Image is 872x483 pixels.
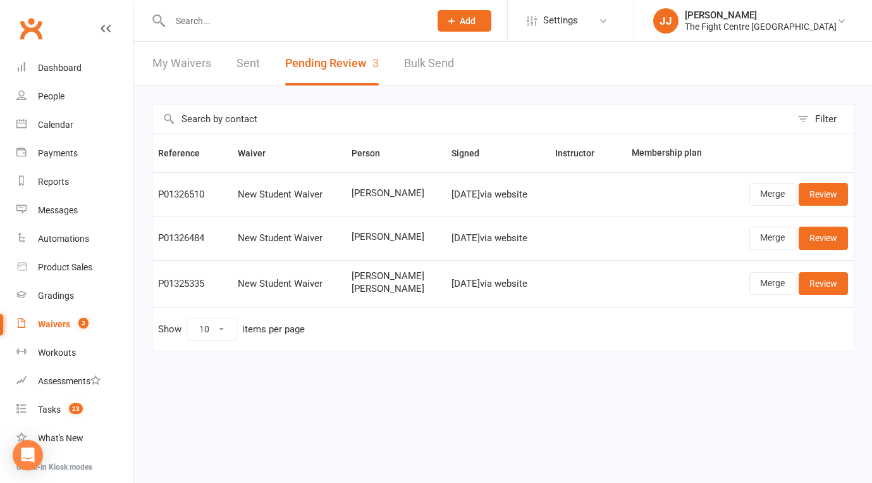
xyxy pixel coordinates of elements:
[158,189,226,200] div: P01326510
[38,348,76,358] div: Workouts
[438,10,491,32] button: Add
[38,120,73,130] div: Calendar
[158,233,226,244] div: P01326484
[16,168,133,196] a: Reports
[352,232,440,242] span: [PERSON_NAME]
[158,148,214,158] span: Reference
[749,183,795,206] a: Merge
[460,16,476,26] span: Add
[372,56,379,70] span: 3
[242,324,305,335] div: items per page
[38,319,70,329] div: Waivers
[16,396,133,424] a: Tasks 23
[791,104,854,134] button: Filter
[158,146,214,161] button: Reference
[352,284,440,294] span: [PERSON_NAME]
[38,148,78,158] div: Payments
[38,177,69,187] div: Reports
[749,272,795,295] a: Merge
[38,433,83,443] div: What's New
[16,111,133,139] a: Calendar
[238,146,279,161] button: Waiver
[38,63,82,73] div: Dashboard
[38,262,92,272] div: Product Sales
[16,367,133,396] a: Assessments
[451,189,544,200] div: [DATE] via website
[451,146,493,161] button: Signed
[38,291,74,301] div: Gradings
[38,405,61,415] div: Tasks
[16,339,133,367] a: Workouts
[69,403,83,414] span: 23
[152,42,211,85] a: My Waivers
[158,279,226,289] div: P01325335
[555,148,608,158] span: Instructor
[799,227,848,249] a: Review
[451,233,544,244] div: [DATE] via website
[626,134,723,172] th: Membership plan
[799,272,848,295] a: Review
[158,318,305,341] div: Show
[799,183,848,206] a: Review
[451,148,493,158] span: Signed
[815,111,837,127] div: Filter
[16,139,133,168] a: Payments
[749,227,795,249] a: Merge
[653,8,679,34] div: JJ
[543,6,578,35] span: Settings
[38,234,89,244] div: Automations
[16,282,133,310] a: Gradings
[16,54,133,82] a: Dashboard
[236,42,260,85] a: Sent
[152,104,791,134] input: Search by contact
[16,310,133,339] a: Waivers 3
[238,279,340,289] div: New Student Waiver
[352,146,394,161] button: Person
[16,424,133,453] a: What's New
[685,21,837,32] div: The Fight Centre [GEOGRAPHIC_DATA]
[352,271,440,282] span: [PERSON_NAME]
[238,148,279,158] span: Waiver
[16,253,133,282] a: Product Sales
[16,196,133,225] a: Messages
[16,82,133,111] a: People
[15,13,47,44] a: Clubworx
[38,91,64,101] div: People
[404,42,454,85] a: Bulk Send
[555,146,608,161] button: Instructor
[685,9,837,21] div: [PERSON_NAME]
[352,188,440,199] span: [PERSON_NAME]
[38,376,101,386] div: Assessments
[16,225,133,253] a: Automations
[451,279,544,289] div: [DATE] via website
[238,233,340,244] div: New Student Waiver
[166,12,421,30] input: Search...
[238,189,340,200] div: New Student Waiver
[285,42,379,85] button: Pending Review3
[13,440,43,470] div: Open Intercom Messenger
[78,318,89,329] span: 3
[352,148,394,158] span: Person
[38,205,78,215] div: Messages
